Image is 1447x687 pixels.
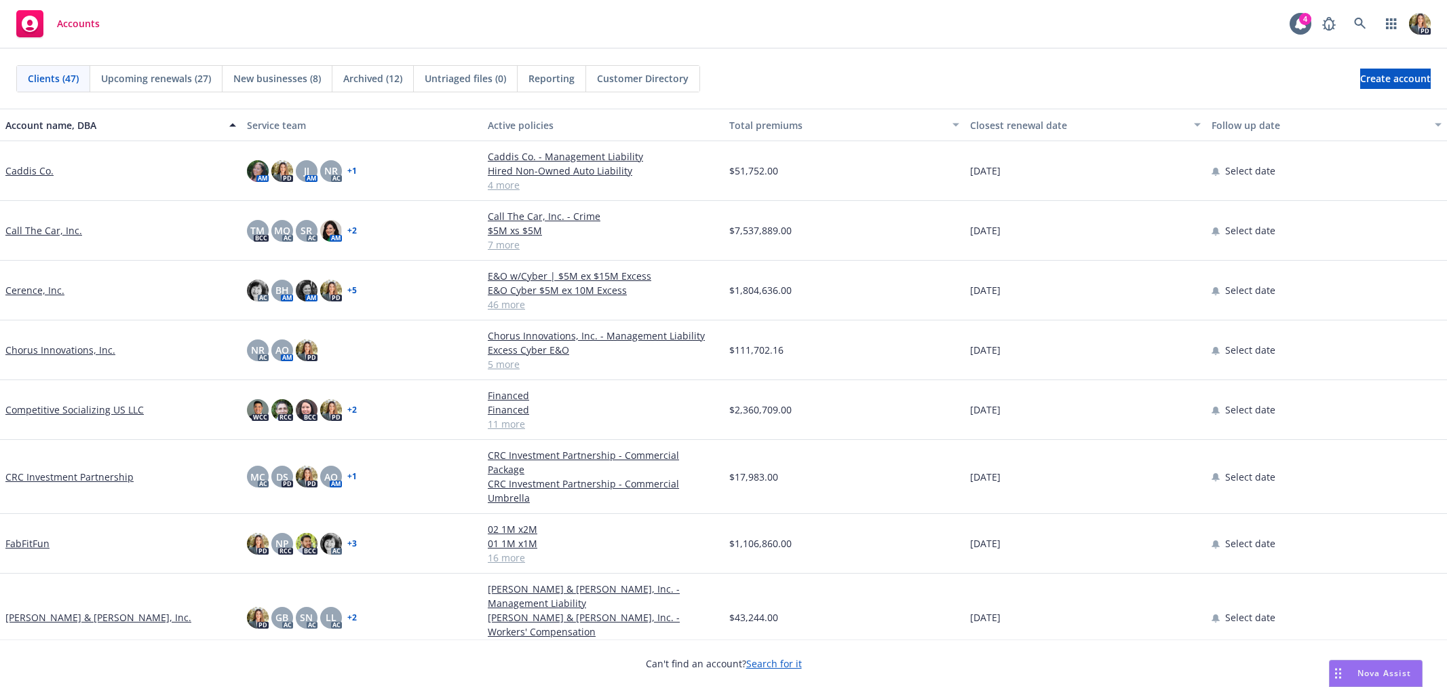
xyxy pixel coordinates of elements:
[304,164,309,178] span: JJ
[247,607,269,629] img: photo
[970,610,1001,625] span: [DATE]
[5,164,54,178] a: Caddis Co.
[1330,661,1347,686] div: Drag to move
[729,610,778,625] span: $43,244.00
[729,536,792,551] span: $1,106,860.00
[247,280,269,301] img: photo
[1360,66,1431,92] span: Create account
[488,164,718,178] a: Hired Non-Owned Auto Liability
[1225,536,1275,551] span: Select date
[970,223,1001,238] span: [DATE]
[488,403,718,417] a: Financed
[1225,470,1275,484] span: Select date
[724,109,965,141] button: Total premiums
[247,160,269,182] img: photo
[970,164,1001,178] span: [DATE]
[1299,13,1311,25] div: 4
[488,477,718,505] a: CRC Investment Partnership - Commercial Umbrella
[247,399,269,421] img: photo
[646,656,802,671] span: Can't find an account?
[276,470,288,484] span: DS
[729,343,784,357] span: $111,702.16
[271,160,293,182] img: photo
[729,223,792,238] span: $7,537,889.00
[320,220,342,242] img: photo
[247,533,269,555] img: photo
[1225,610,1275,625] span: Select date
[296,339,317,361] img: photo
[970,343,1001,357] span: [DATE]
[488,357,718,371] a: 5 more
[729,403,792,417] span: $2,360,709.00
[296,466,317,487] img: photo
[970,403,1001,417] span: [DATE]
[729,118,945,132] div: Total premiums
[275,343,289,357] span: AO
[488,118,718,132] div: Active policies
[57,18,100,29] span: Accounts
[488,269,718,283] a: E&O w/Cyber | $5M ex $15M Excess
[5,403,144,417] a: Competitive Socializing US LLC
[347,614,357,622] a: + 2
[28,71,79,86] span: Clients (47)
[324,164,338,178] span: NR
[488,610,718,639] a: [PERSON_NAME] & [PERSON_NAME], Inc. - Workers' Compensation
[488,343,718,357] a: Excess Cyber E&O
[250,223,265,238] span: TM
[343,71,402,86] span: Archived (12)
[1225,283,1275,297] span: Select date
[528,71,575,86] span: Reporting
[425,71,506,86] span: Untriaged files (0)
[488,149,718,164] a: Caddis Co. - Management Liability
[488,551,718,565] a: 16 more
[347,227,357,235] a: + 2
[970,536,1001,551] span: [DATE]
[488,223,718,238] a: $5M xs $5M
[1225,223,1275,238] span: Select date
[1347,10,1374,37] a: Search
[1225,403,1275,417] span: Select date
[970,470,1001,484] span: [DATE]
[488,238,718,252] a: 7 more
[970,118,1186,132] div: Closest renewal date
[970,283,1001,297] span: [DATE]
[347,167,357,175] a: + 1
[275,283,289,297] span: BH
[5,343,115,357] a: Chorus Innovations, Inc.
[326,610,336,625] span: LL
[320,399,342,421] img: photo
[347,472,357,481] a: + 1
[729,164,778,178] span: $51,752.00
[488,178,718,192] a: 4 more
[320,280,342,301] img: photo
[1329,660,1423,687] button: Nova Assist
[247,118,478,132] div: Service team
[488,582,718,610] a: [PERSON_NAME] & [PERSON_NAME], Inc. - Management Liability
[274,223,290,238] span: MQ
[300,610,313,625] span: SN
[1225,164,1275,178] span: Select date
[250,470,265,484] span: MC
[5,118,221,132] div: Account name, DBA
[5,223,82,238] a: Call The Car, Inc.
[296,533,317,555] img: photo
[347,286,357,295] a: + 5
[347,540,357,548] a: + 3
[5,536,50,551] a: FabFitFun
[1225,343,1275,357] span: Select date
[271,399,293,421] img: photo
[5,283,64,297] a: Cerence, Inc.
[729,283,792,297] span: $1,804,636.00
[296,280,317,301] img: photo
[251,343,265,357] span: NR
[11,5,105,43] a: Accounts
[301,223,312,238] span: SR
[1315,10,1343,37] a: Report a Bug
[488,297,718,312] a: 46 more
